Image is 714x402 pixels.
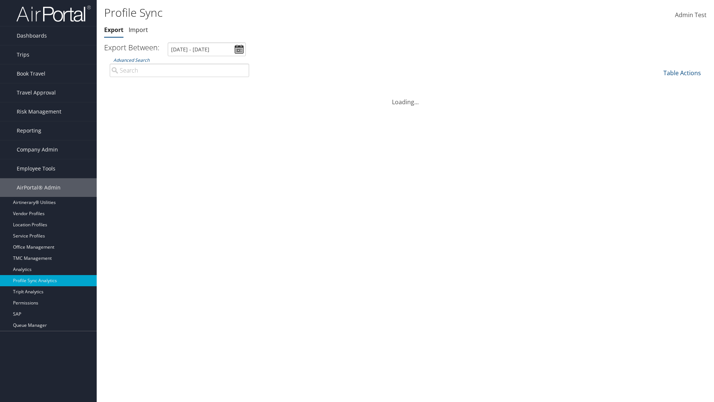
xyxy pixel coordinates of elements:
span: Trips [17,45,29,64]
span: Admin Test [675,11,707,19]
span: Travel Approval [17,83,56,102]
input: Advanced Search [110,64,249,77]
a: Admin Test [675,4,707,27]
div: Loading... [104,89,707,106]
span: Risk Management [17,102,61,121]
span: Dashboards [17,26,47,45]
img: airportal-logo.png [16,5,91,22]
span: Company Admin [17,140,58,159]
a: Table Actions [663,69,701,77]
h3: Export Between: [104,42,160,52]
a: Export [104,26,123,34]
span: Book Travel [17,64,45,83]
span: AirPortal® Admin [17,178,61,197]
input: [DATE] - [DATE] [168,42,246,56]
a: Advanced Search [113,57,149,63]
span: Employee Tools [17,159,55,178]
span: Reporting [17,121,41,140]
h1: Profile Sync [104,5,506,20]
a: Import [129,26,148,34]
